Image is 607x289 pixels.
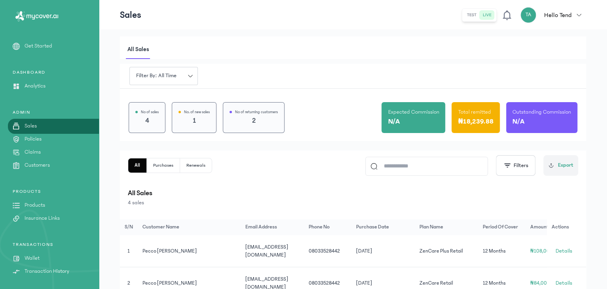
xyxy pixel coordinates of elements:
span: Details [555,279,572,287]
p: Claims [25,148,41,156]
div: TA [520,7,536,23]
button: Renewals [180,158,212,173]
td: Pecco [PERSON_NAME] [138,235,241,267]
th: Phone no [304,219,351,235]
span: Filter by: all time [131,72,181,80]
p: 1 [178,115,210,126]
span: ₦108,000 [530,248,553,254]
td: [EMAIL_ADDRESS][DOMAIN_NAME] [241,235,304,267]
button: All sales [126,40,156,59]
p: Transaction History [25,267,69,276]
p: No. of new sales [184,109,210,115]
th: S/N [120,219,138,235]
p: Customers [25,161,50,169]
p: Policies [25,135,42,143]
span: ₦84,000 [530,280,550,286]
p: Sales [120,9,141,21]
th: Customer Name [138,219,241,235]
button: live [480,10,495,20]
p: N/A [388,116,400,127]
p: Insurance Links [25,214,60,222]
button: TAHello Tend [520,7,586,23]
span: Export [558,161,573,169]
p: 4 [135,115,159,126]
button: All [128,158,147,173]
button: test [464,10,480,20]
p: ₦18,239.88 [458,116,493,127]
button: Filters [496,155,535,176]
p: 4 sales [128,199,578,207]
button: Filter by: all time [129,67,198,85]
th: Email address [241,219,304,235]
p: Expected Commission [388,108,439,116]
span: All sales [126,40,151,59]
p: No of sales [141,109,159,115]
th: Period of cover [478,219,525,235]
button: Details [551,245,576,257]
td: 08033528442 [304,235,351,267]
th: Plan name [415,219,478,235]
button: Export [543,155,578,176]
span: Details [555,247,572,255]
td: 12 Months [478,235,525,267]
p: Wallet [25,254,40,262]
p: No of returning customers [235,109,278,115]
p: All Sales [128,188,578,199]
button: Purchases [147,158,180,173]
p: Get Started [25,42,52,50]
span: 2 [127,280,130,286]
p: 2 [230,115,278,126]
p: Hello Tend [544,10,572,20]
th: Actions [546,219,586,235]
p: Products [25,201,45,209]
p: Outstanding Commission [512,108,571,116]
th: Purchase date [351,219,415,235]
td: ZenCare Plus Retail [415,235,478,267]
th: Amount paid [525,219,577,235]
p: N/A [512,116,525,127]
p: Analytics [25,82,46,90]
p: Sales [25,122,37,130]
td: [DATE] [351,235,415,267]
span: 1 [127,248,130,254]
p: Total remitted [458,108,491,116]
